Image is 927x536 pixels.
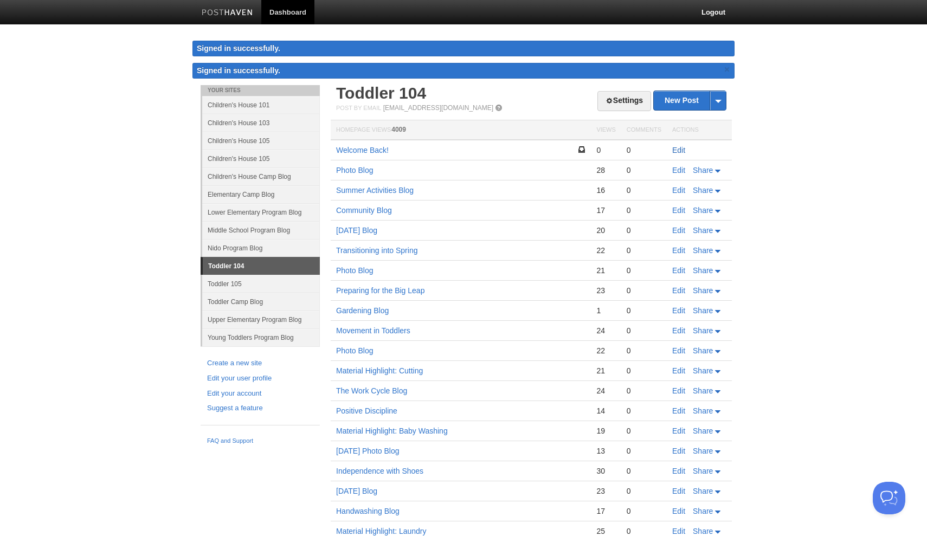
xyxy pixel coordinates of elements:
div: 0 [627,346,661,356]
a: Edit [672,306,685,315]
a: Edit [672,487,685,495]
a: [EMAIL_ADDRESS][DOMAIN_NAME] [383,104,493,112]
a: Nido Program Blog [202,239,320,257]
span: Share [693,326,713,335]
div: 0 [627,165,661,175]
a: Handwashing Blog [336,507,400,515]
a: Edit [672,406,685,415]
a: Edit [672,447,685,455]
a: Lower Elementary Program Blog [202,203,320,221]
a: Movement in Toddlers [336,326,410,335]
div: 0 [627,185,661,195]
div: 0 [627,446,661,456]
th: Actions [667,120,732,140]
a: Material Highlight: Baby Washing [336,427,448,435]
div: 0 [627,246,661,255]
a: Create a new site [207,358,313,369]
a: Material Highlight: Cutting [336,366,423,375]
a: Edit [672,146,685,154]
a: Children's House 105 [202,150,320,167]
div: 21 [596,266,615,275]
a: Material Highlight: Laundry [336,527,427,535]
a: Gardening Blog [336,306,389,315]
div: 22 [596,246,615,255]
a: Edit [672,166,685,175]
a: New Post [654,91,726,110]
span: Share [693,166,713,175]
a: Young Toddlers Program Blog [202,328,320,346]
div: 14 [596,406,615,416]
div: 0 [627,266,661,275]
a: Children's House 103 [202,114,320,132]
a: Edit [672,467,685,475]
a: Edit [672,427,685,435]
div: 21 [596,366,615,376]
a: Edit [672,266,685,275]
div: 24 [596,326,615,335]
th: Comments [621,120,667,140]
a: Children's House 101 [202,96,320,114]
a: Edit [672,386,685,395]
div: 24 [596,386,615,396]
span: Share [693,507,713,515]
a: Upper Elementary Program Blog [202,311,320,328]
div: 19 [596,426,615,436]
div: 0 [627,306,661,315]
a: Middle School Program Blog [202,221,320,239]
span: Share [693,206,713,215]
div: 0 [627,466,661,476]
a: [DATE] Blog [336,226,377,235]
div: 22 [596,346,615,356]
a: Edit [672,226,685,235]
span: Share [693,226,713,235]
div: 13 [596,446,615,456]
a: Photo Blog [336,346,374,355]
div: 0 [627,286,661,295]
a: Toddler 104 [336,84,426,102]
a: Children's House Camp Blog [202,167,320,185]
span: Share [693,487,713,495]
span: Share [693,467,713,475]
span: Share [693,386,713,395]
span: Share [693,306,713,315]
a: Edit [672,326,685,335]
div: 0 [627,386,661,396]
a: Toddler Camp Blog [202,293,320,311]
a: Preparing for the Big Leap [336,286,424,295]
div: Signed in successfully. [192,41,735,56]
span: Signed in successfully. [197,66,280,75]
div: 0 [627,145,661,155]
span: 4009 [391,126,406,133]
img: Posthaven-bar [202,9,253,17]
div: 23 [596,286,615,295]
div: 0 [627,506,661,516]
div: 17 [596,205,615,215]
a: Edit [672,366,685,375]
a: Summer Activities Blog [336,186,414,195]
a: Edit [672,246,685,255]
div: 0 [627,205,661,215]
a: Edit [672,507,685,515]
a: Transitioning into Spring [336,246,417,255]
div: 1 [596,306,615,315]
span: Share [693,406,713,415]
span: Share [693,346,713,355]
span: Share [693,366,713,375]
a: Elementary Camp Blog [202,185,320,203]
a: Welcome Back! [336,146,389,154]
div: 0 [627,486,661,496]
div: 28 [596,165,615,175]
a: Toddler 105 [202,275,320,293]
a: Settings [597,91,651,111]
a: Edit [672,346,685,355]
span: Share [693,246,713,255]
span: Share [693,527,713,535]
a: FAQ and Support [207,436,313,446]
iframe: Help Scout Beacon - Open [873,482,905,514]
div: 0 [596,145,615,155]
a: Suggest a feature [207,403,313,414]
a: Independence with Shoes [336,467,423,475]
div: 0 [627,326,661,335]
a: Photo Blog [336,266,374,275]
div: 30 [596,466,615,476]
